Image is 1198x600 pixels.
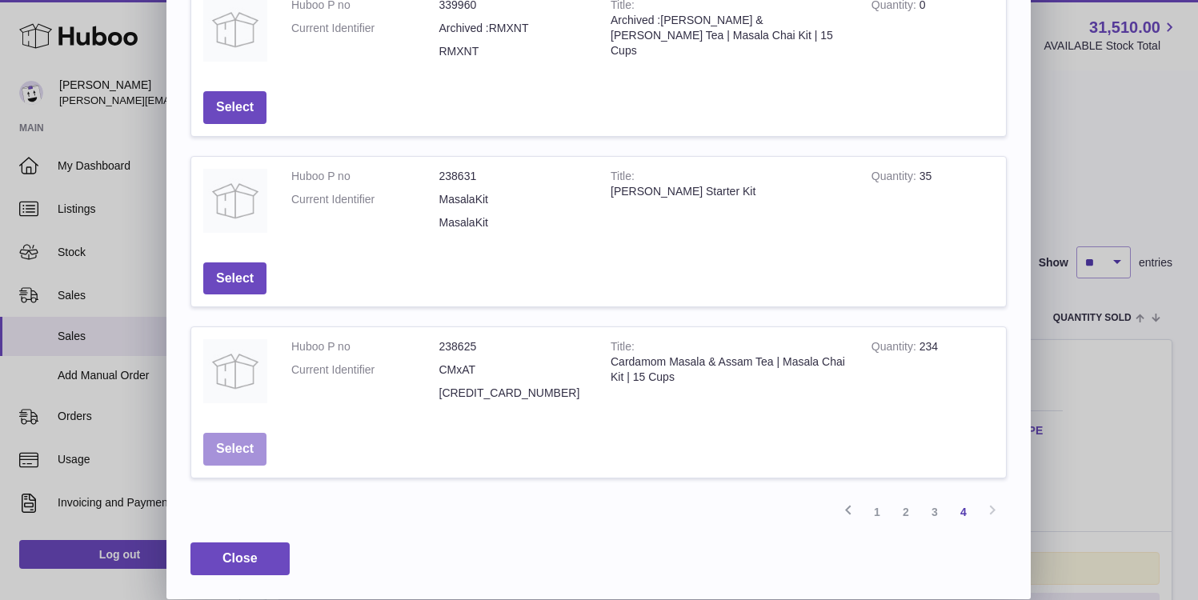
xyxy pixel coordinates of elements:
[439,215,587,230] dd: MasalaKit
[871,340,920,357] strong: Quantity
[611,184,847,199] div: [PERSON_NAME] Starter Kit
[611,340,635,357] strong: Title
[203,262,266,295] button: Select
[920,498,949,526] a: 3
[439,169,587,184] dd: 238631
[190,542,290,575] button: Close
[203,339,267,403] img: Cardamom Masala & Assam Tea | Masala Chai Kit | 15 Cups
[859,327,1006,421] td: 234
[203,91,266,124] button: Select
[439,386,587,401] dd: [CREDIT_CARD_NUMBER]
[439,21,587,36] dd: Archived :RMXNT
[859,157,1006,250] td: 35
[291,192,439,207] dt: Current Identifier
[291,169,439,184] dt: Huboo P no
[871,170,920,186] strong: Quantity
[611,170,635,186] strong: Title
[203,433,266,466] button: Select
[222,551,258,565] span: Close
[203,169,267,233] img: Masala Chai Starter Kit
[291,21,439,36] dt: Current Identifier
[439,362,587,378] dd: CMxAT
[291,339,439,354] dt: Huboo P no
[439,339,587,354] dd: 238625
[891,498,920,526] a: 2
[863,498,891,526] a: 1
[949,498,978,526] a: 4
[291,362,439,378] dt: Current Identifier
[611,13,847,58] div: Archived :[PERSON_NAME] & [PERSON_NAME] Tea | Masala Chai Kit | 15 Cups
[439,192,587,207] dd: MasalaKit
[439,44,587,59] dd: RMXNT
[611,354,847,385] div: Cardamom Masala & Assam Tea | Masala Chai Kit | 15 Cups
